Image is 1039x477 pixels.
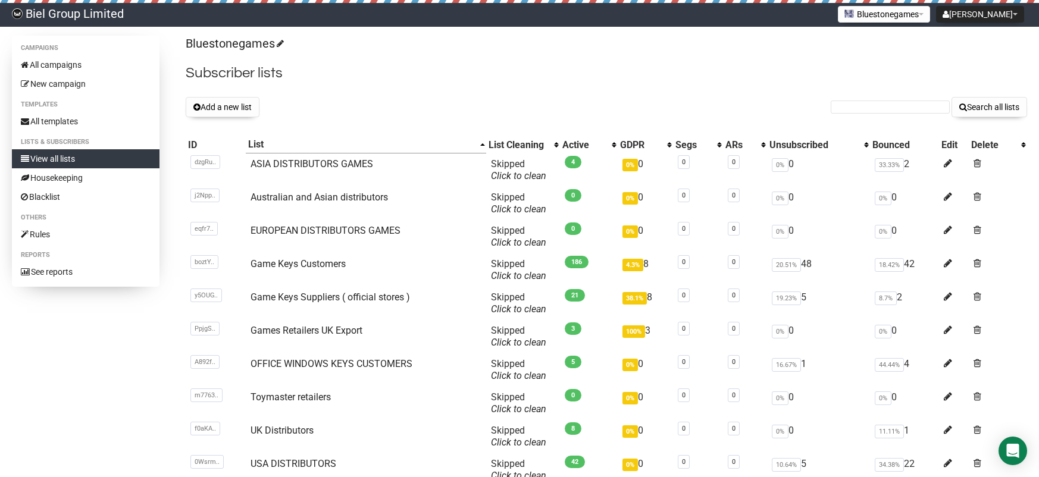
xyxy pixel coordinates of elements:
button: Add a new list [186,97,259,117]
a: 0 [682,192,686,199]
a: Housekeeping [12,168,159,187]
a: New campaign [12,74,159,93]
td: 8 [618,253,673,287]
a: ASIA DISTRIBUTORS GAMES [251,158,373,170]
td: 0 [767,420,870,453]
a: EUROPEAN DISTRIBUTORS GAMES [251,225,400,236]
span: Skipped [491,358,546,381]
span: Skipped [491,325,546,348]
span: 0% [875,325,891,338]
a: 0 [682,325,686,332]
a: Game Keys Customers [251,258,346,269]
span: 16.67% [772,358,801,372]
a: 0 [682,358,686,366]
a: 0 [732,391,736,399]
a: 0 [732,425,736,432]
span: 34.38% [875,458,904,472]
a: Game Keys Suppliers ( official stores ) [251,291,410,303]
button: [PERSON_NAME] [936,6,1024,23]
a: Click to clean [491,370,546,381]
td: 0 [618,220,673,253]
a: 0 [682,458,686,466]
td: 0 [767,220,870,253]
th: Delete: No sort applied, activate to apply an ascending sort [969,136,1027,153]
td: 0 [767,153,870,187]
span: 11.11% [875,425,904,438]
a: Rules [12,225,159,244]
span: boztY.. [190,255,218,269]
th: List: Ascending sort applied, activate to apply a descending sort [246,136,486,153]
div: ARs [725,139,755,151]
a: 0 [732,225,736,233]
span: 0% [875,225,891,238]
span: 19.23% [772,291,801,305]
span: Skipped [491,258,546,281]
span: 0% [622,459,638,471]
span: 0% [622,425,638,438]
a: Click to clean [491,437,546,448]
a: OFFICE WINDOWS KEYS CUSTOMERS [251,358,412,369]
span: 8.7% [875,291,897,305]
span: y5OUG.. [190,288,222,302]
span: m7763.. [190,388,223,402]
a: All campaigns [12,55,159,74]
a: Toymaster retailers [251,391,331,403]
span: 33.33% [875,158,904,172]
a: 0 [732,192,736,199]
span: 4.3% [622,259,643,271]
button: Bluestonegames [838,6,930,23]
li: Others [12,211,159,225]
span: 0% [772,192,788,205]
td: 0 [870,187,940,220]
a: Click to clean [491,303,546,315]
th: ARs: No sort applied, activate to apply an ascending sort [723,136,767,153]
a: Blacklist [12,187,159,206]
td: 8 [618,287,673,320]
div: List [248,139,474,150]
td: 5 [767,287,870,320]
li: Templates [12,98,159,112]
a: All templates [12,112,159,131]
a: 0 [682,391,686,399]
span: 100% [622,325,645,338]
span: 0% [622,359,638,371]
span: 0% [622,192,638,205]
img: 2.png [844,9,854,18]
td: 3 [618,320,673,353]
th: Unsubscribed: No sort applied, activate to apply an ascending sort [767,136,870,153]
span: 0% [622,159,638,171]
td: 42 [870,253,940,287]
span: 10.64% [772,458,801,472]
span: 4 [565,156,581,168]
td: 0 [767,320,870,353]
img: f7fbb959ee76658dd40cee236bb6eef6 [12,8,23,19]
span: 0% [622,225,638,238]
span: 0 [565,222,581,235]
a: Click to clean [491,403,546,415]
th: GDPR: No sort applied, activate to apply an ascending sort [618,136,673,153]
td: 1 [767,353,870,387]
th: ID: No sort applied, sorting is disabled [186,136,246,153]
li: Reports [12,248,159,262]
span: 0% [772,325,788,338]
td: 4 [870,353,940,387]
span: 0% [772,225,788,238]
span: 0% [772,425,788,438]
li: Lists & subscribers [12,135,159,149]
a: See reports [12,262,159,281]
td: 0 [870,220,940,253]
a: Bluestonegames [186,36,282,51]
span: 0% [622,392,638,404]
td: 48 [767,253,870,287]
a: Australian and Asian distributors [251,192,388,203]
div: Open Intercom Messenger [999,437,1027,465]
th: Edit: No sort applied, sorting is disabled [939,136,968,153]
div: Unsubscribed [769,139,858,151]
li: Campaigns [12,41,159,55]
a: Click to clean [491,203,546,215]
span: 20.51% [772,258,801,272]
th: Active: No sort applied, activate to apply an ascending sort [560,136,618,153]
td: 2 [870,287,940,320]
a: UK Distributors [251,425,314,436]
td: 0 [618,353,673,387]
